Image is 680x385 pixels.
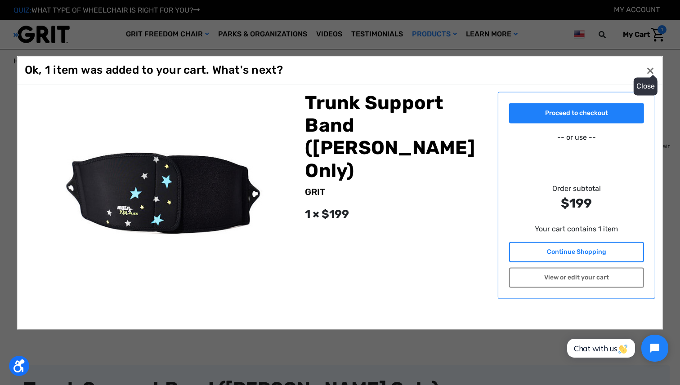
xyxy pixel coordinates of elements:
a: Proceed to checkout [509,103,644,123]
a: Continue Shopping [509,242,644,262]
span: × [646,62,654,79]
img: GRIT Trunk Support Band: neoprene wide band accessory for GRIT Junior that wraps around child’s t... [36,92,295,264]
iframe: Tidio Chat [557,327,676,369]
p: -- or use -- [509,132,644,143]
a: View or edit your cart [509,267,644,288]
h1: Ok, 1 item was added to your cart. What's next? [25,63,283,77]
p: Your cart contains 1 item [509,224,644,235]
h2: Trunk Support Band ([PERSON_NAME] Only) [305,92,487,182]
div: 1 × $199 [305,206,487,223]
div: GRIT [305,185,487,199]
div: Order subtotal [509,183,644,213]
strong: $199 [509,194,644,213]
